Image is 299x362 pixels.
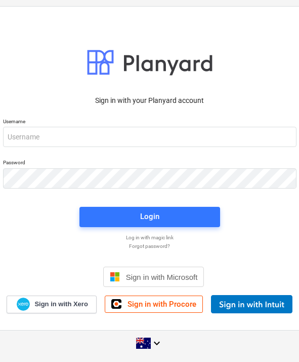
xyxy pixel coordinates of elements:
[110,272,120,282] img: Microsoft logo
[3,118,296,127] p: Username
[3,95,296,106] p: Sign in with your Planyard account
[34,300,88,309] span: Sign in with Xero
[151,337,163,349] i: keyboard_arrow_down
[17,298,30,311] img: Xero logo
[140,210,159,223] div: Login
[3,127,296,147] input: Username
[127,300,196,309] span: Sign in with Procore
[126,273,198,281] span: Sign in with Microsoft
[3,159,296,168] p: Password
[7,296,97,313] a: Sign in with Xero
[79,207,220,227] button: Login
[105,296,203,313] a: Sign in with Procore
